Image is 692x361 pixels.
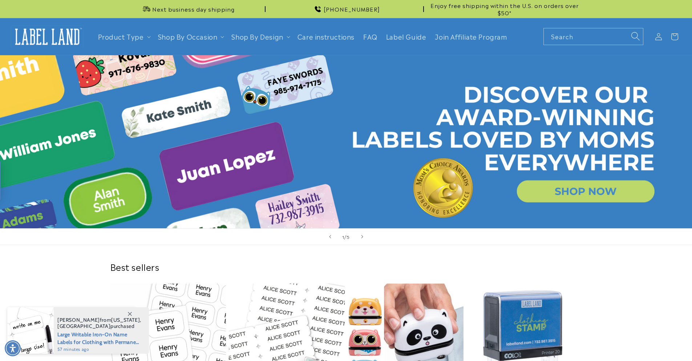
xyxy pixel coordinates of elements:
[427,2,582,16] span: Enjoy free shipping within the U.S. on orders over $50*
[430,28,511,45] a: Join Affiliate Program
[382,28,431,45] a: Label Guide
[154,28,227,45] summary: Shop By Occasion
[57,317,100,323] span: [PERSON_NAME]
[227,28,293,45] summary: Shop By Design
[386,32,426,41] span: Label Guide
[347,233,350,240] span: 5
[98,32,144,41] a: Product Type
[298,32,355,41] span: Care instructions
[8,23,86,51] a: Label Land
[11,25,84,48] img: Label Land
[152,5,235,13] span: Next business day shipping
[322,229,338,245] button: Previous slide
[110,261,582,272] h2: Best sellers
[324,5,380,13] span: [PHONE_NUMBER]
[57,323,110,329] span: [GEOGRAPHIC_DATA]
[435,32,507,41] span: Join Affiliate Program
[57,317,141,329] span: from , purchased
[619,330,685,354] iframe: Gorgias live chat messenger
[363,32,377,41] span: FAQ
[94,28,154,45] summary: Product Type
[342,233,344,240] span: 1
[111,317,140,323] span: [US_STATE]
[359,28,382,45] a: FAQ
[627,28,643,44] button: Search
[293,28,359,45] a: Care instructions
[354,229,370,245] button: Next slide
[158,32,218,41] span: Shop By Occasion
[231,32,283,41] a: Shop By Design
[344,233,347,240] span: /
[5,340,21,356] div: Accessibility Menu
